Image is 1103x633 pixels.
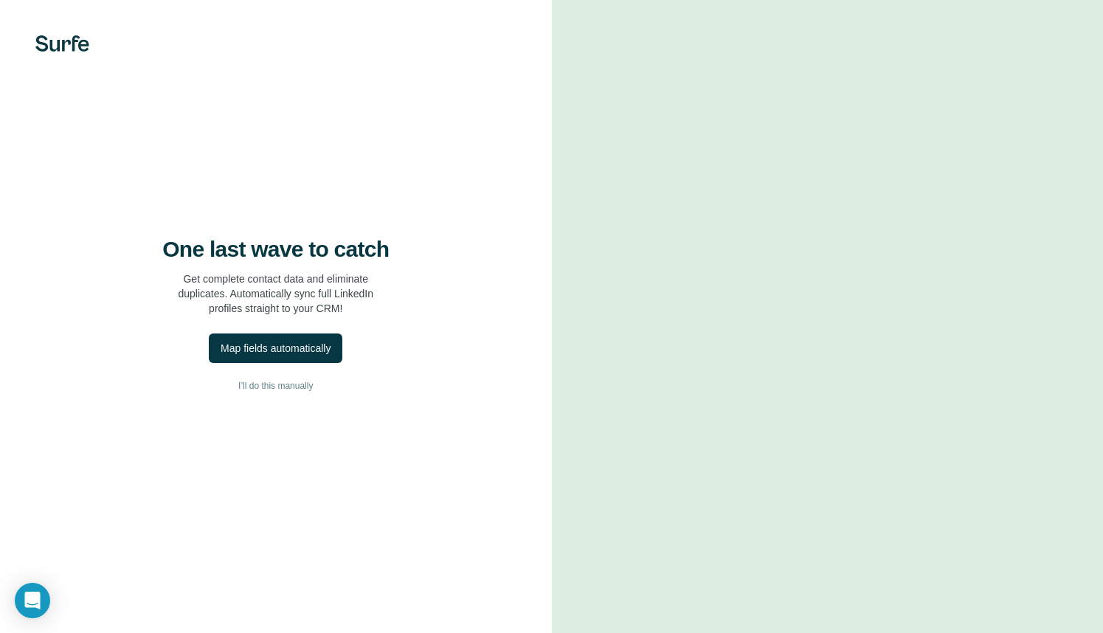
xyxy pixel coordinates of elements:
[35,35,89,52] img: Surfe's logo
[209,333,342,363] button: Map fields automatically
[221,341,331,356] div: Map fields automatically
[238,379,313,392] span: I’ll do this manually
[178,271,373,316] p: Get complete contact data and eliminate duplicates. Automatically sync full LinkedIn profiles str...
[30,375,522,397] button: I’ll do this manually
[162,236,389,263] h4: One last wave to catch
[15,583,50,618] div: Open Intercom Messenger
